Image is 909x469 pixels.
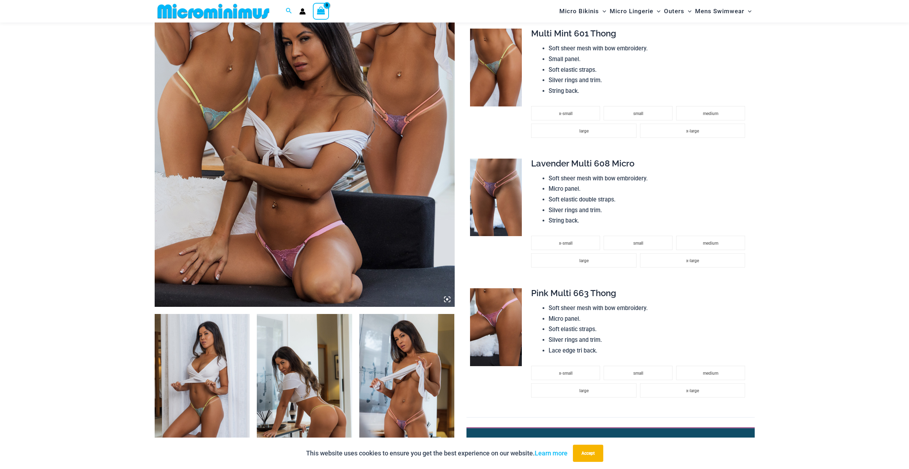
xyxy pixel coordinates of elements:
[535,449,568,457] a: Learn more
[155,3,272,19] img: MM SHOP LOGO FLAT
[684,2,691,20] span: Menu Toggle
[653,2,660,20] span: Menu Toggle
[531,366,600,380] li: x-small
[531,383,636,398] li: large
[531,124,636,138] li: large
[549,86,749,96] li: String back.
[686,129,699,134] span: x-large
[531,288,616,298] span: Pink Multi 663 Thong
[633,371,643,376] span: small
[549,324,749,335] li: Soft elastic straps.
[257,314,352,457] img: Bow Lace Mint Multi 601 Thong
[549,314,749,324] li: Micro panel.
[599,2,606,20] span: Menu Toggle
[559,371,573,376] span: x-small
[676,236,745,250] li: medium
[470,29,522,106] img: Bow Lace Mint Multi 601 Thong
[633,111,643,116] span: small
[549,184,749,194] li: Micro panel.
[313,3,329,19] a: View Shopping Cart, empty
[155,314,250,457] img: Bow Lace Mint Multi 601 Thong
[640,253,745,268] li: x-large
[640,124,745,138] li: x-large
[604,366,673,380] li: small
[531,106,600,120] li: x-small
[559,111,573,116] span: x-small
[686,388,699,393] span: x-large
[549,43,749,54] li: Soft sheer mesh with bow embroidery.
[549,335,749,345] li: Silver rings and trim.
[744,2,751,20] span: Menu Toggle
[531,236,600,250] li: x-small
[286,7,292,16] a: Search icon link
[579,258,589,263] span: large
[549,65,749,75] li: Soft elastic straps.
[664,2,684,20] span: Outers
[549,215,749,226] li: String back.
[549,54,749,65] li: Small panel.
[604,236,673,250] li: small
[604,106,673,120] li: small
[558,2,608,20] a: Micro BikinisMenu ToggleMenu Toggle
[662,2,693,20] a: OutersMenu ToggleMenu Toggle
[559,241,573,246] span: x-small
[676,106,745,120] li: medium
[549,205,749,216] li: Silver rings and trim.
[703,241,718,246] span: medium
[549,173,749,184] li: Soft sheer mesh with bow embroidery.
[640,383,745,398] li: x-large
[306,448,568,459] p: This website uses cookies to ensure you get the best experience on our website.
[559,2,599,20] span: Micro Bikinis
[549,303,749,314] li: Soft sheer mesh with bow embroidery.
[573,445,603,462] button: Accept
[531,28,616,39] span: Multi Mint 601 Thong
[695,2,744,20] span: Mens Swimwear
[549,345,749,356] li: Lace edge tri back.
[579,129,589,134] span: large
[470,288,522,366] img: Bow Lace Pink Multi 663 Thong
[531,253,636,268] li: large
[693,2,753,20] a: Mens SwimwearMenu ToggleMenu Toggle
[703,111,718,116] span: medium
[549,194,749,205] li: Soft elastic double straps.
[686,258,699,263] span: x-large
[608,2,662,20] a: Micro LingerieMenu ToggleMenu Toggle
[299,8,306,15] a: Account icon link
[359,314,455,457] img: Bow Lace Lavender Multi 608 Micro Thong
[531,158,634,169] span: Lavender Multi 608 Micro
[703,371,718,376] span: medium
[610,2,653,20] span: Micro Lingerie
[579,388,589,393] span: large
[549,75,749,86] li: Silver rings and trim.
[556,1,755,21] nav: Site Navigation
[470,159,522,236] img: Bow Lace Lavender Multi 608 Micro Thong
[633,241,643,246] span: small
[676,366,745,380] li: medium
